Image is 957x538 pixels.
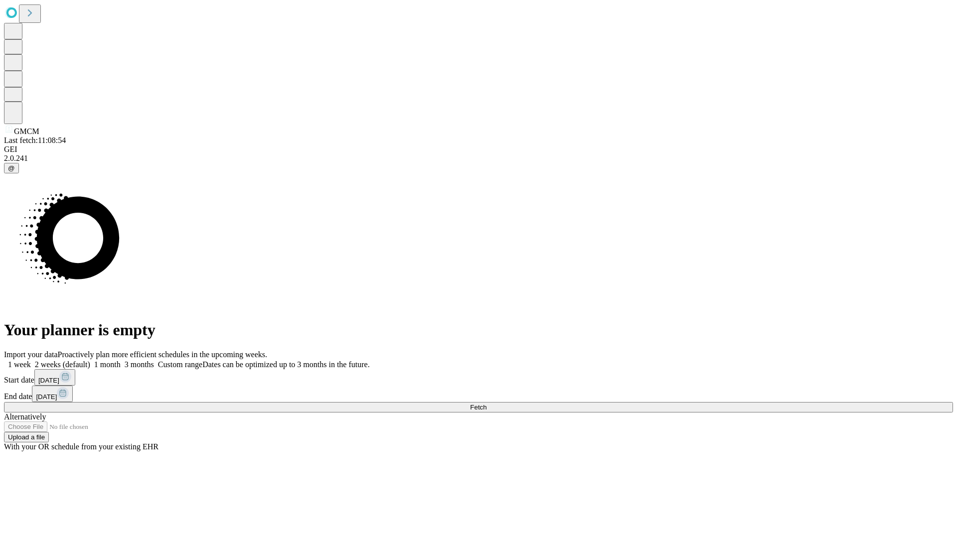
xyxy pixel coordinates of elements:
[4,369,953,386] div: Start date
[38,377,59,384] span: [DATE]
[4,432,49,442] button: Upload a file
[4,412,46,421] span: Alternatively
[8,164,15,172] span: @
[470,403,486,411] span: Fetch
[158,360,202,369] span: Custom range
[35,360,90,369] span: 2 weeks (default)
[58,350,267,359] span: Proactively plan more efficient schedules in the upcoming weeks.
[125,360,154,369] span: 3 months
[36,393,57,401] span: [DATE]
[4,163,19,173] button: @
[4,154,953,163] div: 2.0.241
[14,127,39,135] span: GMCM
[4,442,159,451] span: With your OR schedule from your existing EHR
[32,386,73,402] button: [DATE]
[4,321,953,339] h1: Your planner is empty
[34,369,75,386] button: [DATE]
[4,402,953,412] button: Fetch
[94,360,121,369] span: 1 month
[4,145,953,154] div: GEI
[202,360,369,369] span: Dates can be optimized up to 3 months in the future.
[4,136,66,144] span: Last fetch: 11:08:54
[8,360,31,369] span: 1 week
[4,350,58,359] span: Import your data
[4,386,953,402] div: End date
